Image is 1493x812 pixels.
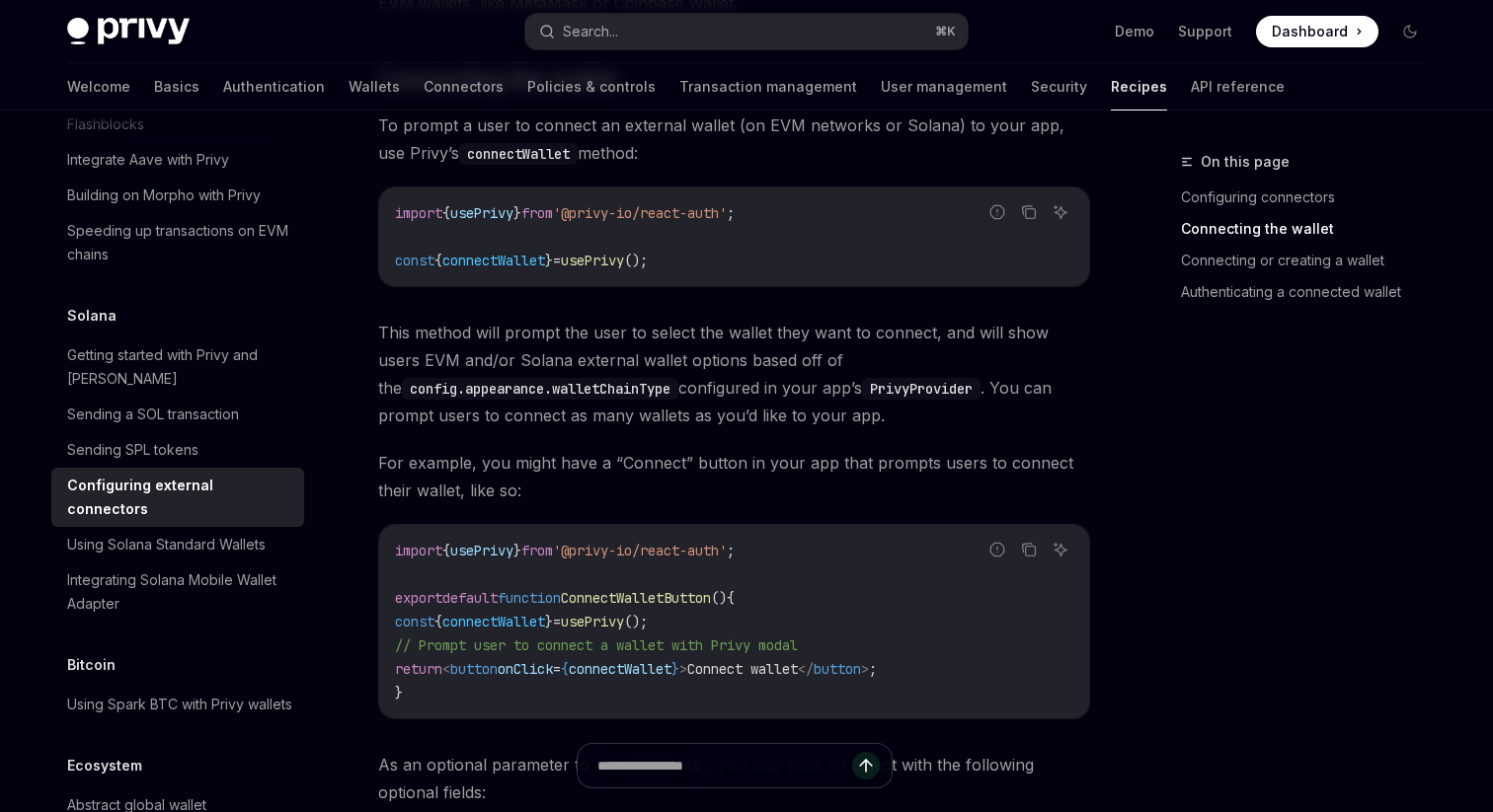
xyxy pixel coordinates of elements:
a: Configuring connectors [1181,182,1442,213]
span: '@privy-io/react-auth' [553,204,727,222]
a: Dashboard [1256,16,1378,47]
span: () [711,589,727,607]
div: Using Spark BTC with Privy wallets [67,693,292,716]
span: > [679,660,687,678]
span: = [553,613,561,630]
span: connectWallet [442,252,545,269]
span: { [434,252,442,269]
h5: Solana [67,304,117,328]
span: { [442,542,450,559]
span: } [545,252,553,269]
a: Connectors [424,63,504,111]
span: (); [624,613,648,630]
span: connectWallet [442,613,545,630]
div: Integrating Solana Mobile Wallet Adapter [67,568,292,616]
button: Report incorrect code [984,537,1010,562]
div: Getting started with Privy and [PERSON_NAME] [67,343,292,391]
span: const [395,252,434,269]
div: Sending a SOL transaction [67,403,239,426]
a: Connecting or creating a wallet [1181,245,1442,276]
span: < [442,660,450,678]
span: Connect wallet [687,660,798,678]
a: Building on Morpho with Privy [51,178,304,213]
button: Ask AI [1048,537,1073,562]
code: connectWallet [459,143,578,165]
span: const [395,613,434,630]
span: ConnectWalletButton [561,589,711,607]
a: Sending a SOL transaction [51,397,304,432]
a: API reference [1191,63,1285,111]
a: Welcome [67,63,130,111]
span: ; [727,542,735,559]
span: { [561,660,569,678]
a: Connecting the wallet [1181,213,1442,245]
span: connectWallet [569,660,671,678]
h5: Bitcoin [67,653,116,677]
span: export [395,589,442,607]
span: { [434,613,442,630]
span: } [395,684,403,701]
span: ⌘ K [935,24,956,39]
span: { [727,589,735,607]
span: } [671,660,679,678]
button: Toggle dark mode [1394,16,1426,47]
div: Configuring external connectors [67,474,292,521]
button: Copy the contents from the code block [1016,537,1042,562]
span: = [553,252,561,269]
code: config.appearance.walletChainType [402,378,678,400]
span: return [395,660,442,678]
span: To prompt a user to connect an external wallet (on EVM networks or Solana) to your app, use Privy... [378,111,1090,167]
span: { [442,204,450,222]
a: Support [1178,22,1232,41]
a: Sending SPL tokens [51,432,304,468]
span: from [521,204,553,222]
span: // Prompt user to connect a wallet with Privy modal [395,636,798,654]
span: onClick [498,660,553,678]
a: Integrating Solana Mobile Wallet Adapter [51,562,304,622]
div: Using Solana Standard Wallets [67,533,266,556]
button: Search...⌘K [525,14,968,49]
span: ; [727,204,735,222]
span: button [814,660,861,678]
a: User management [881,63,1007,111]
a: Transaction management [679,63,857,111]
button: Copy the contents from the code block [1016,199,1042,225]
a: Using Spark BTC with Privy wallets [51,687,304,722]
span: </ [798,660,814,678]
div: Speeding up transactions on EVM chains [67,219,292,266]
span: (); [624,252,648,269]
a: Recipes [1111,63,1167,111]
div: Integrate Aave with Privy [67,148,229,172]
span: usePrivy [561,613,624,630]
code: PrivyProvider [862,378,981,400]
span: '@privy-io/react-auth' [553,542,727,559]
a: Configuring external connectors [51,468,304,527]
img: dark logo [67,18,190,45]
div: Sending SPL tokens [67,438,198,462]
span: function [498,589,561,607]
a: Policies & controls [527,63,656,111]
span: usePrivy [561,252,624,269]
button: Report incorrect code [984,199,1010,225]
a: Authentication [223,63,325,111]
span: On this page [1201,150,1290,174]
span: } [545,613,553,630]
div: Building on Morpho with Privy [67,184,261,207]
span: usePrivy [450,204,513,222]
a: Speeding up transactions on EVM chains [51,213,304,272]
span: from [521,542,553,559]
span: usePrivy [450,542,513,559]
span: For example, you might have a “Connect” button in your app that prompts users to connect their wa... [378,449,1090,504]
span: button [450,660,498,678]
h5: Ecosystem [67,754,142,777]
button: Ask AI [1048,199,1073,225]
a: Getting started with Privy and [PERSON_NAME] [51,337,304,397]
a: Authenticating a connected wallet [1181,276,1442,308]
span: import [395,204,442,222]
span: import [395,542,442,559]
a: Demo [1115,22,1154,41]
a: Using Solana Standard Wallets [51,527,304,562]
span: } [513,204,521,222]
span: = [553,660,561,678]
span: > [861,660,869,678]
